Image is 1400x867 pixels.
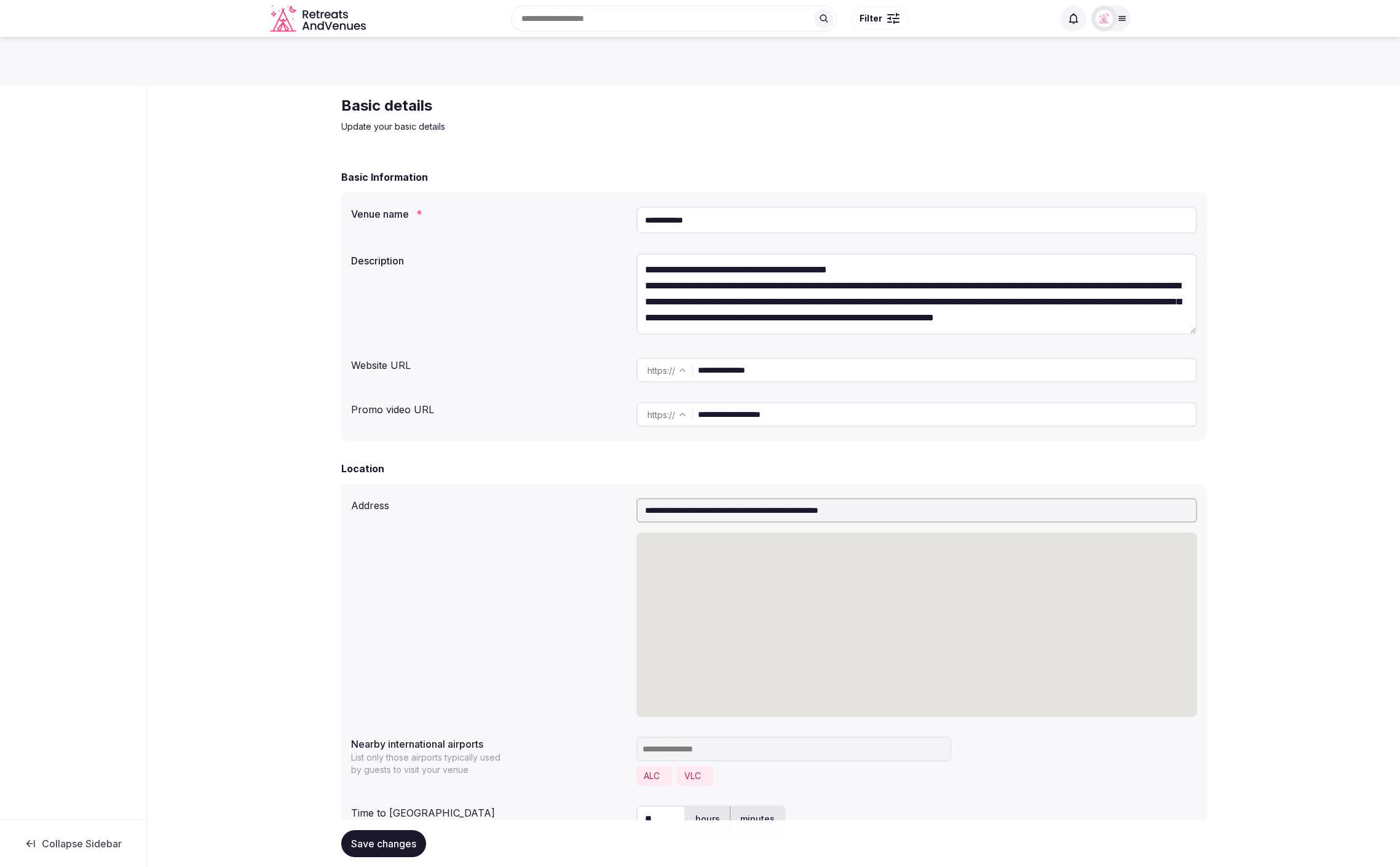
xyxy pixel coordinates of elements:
button: Collapse Sidebar [10,830,136,857]
label: Venue name [351,209,627,219]
svg: Retreats and Venues company logo [270,5,368,33]
button: Save changes [341,830,426,857]
span: Save changes [351,837,416,850]
p: List only those airports typically used by guests to visit your venue [351,751,508,776]
div: Address [351,493,627,513]
button: Remove VLC [706,774,711,778]
div: Promo video URL [351,397,627,417]
label: Nearby international airports [351,739,627,749]
span: Filter [860,12,882,25]
div: Website URL [351,353,627,373]
label: Description [351,256,627,266]
div: Time to [GEOGRAPHIC_DATA] [351,801,627,820]
button: ALC [644,770,660,782]
h2: Basic details [341,96,754,116]
img: miaceralde [1096,10,1113,27]
span: Collapse Sidebar [42,837,122,850]
label: hours [686,803,730,835]
a: Visit the homepage [270,5,368,33]
label: minutes [730,803,785,835]
button: Filter [852,7,908,30]
h2: Basic Information [341,170,428,184]
button: VLC [684,770,701,782]
button: Remove ALC [665,774,670,778]
h2: Location [341,461,384,476]
p: Update your basic details [341,121,754,133]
